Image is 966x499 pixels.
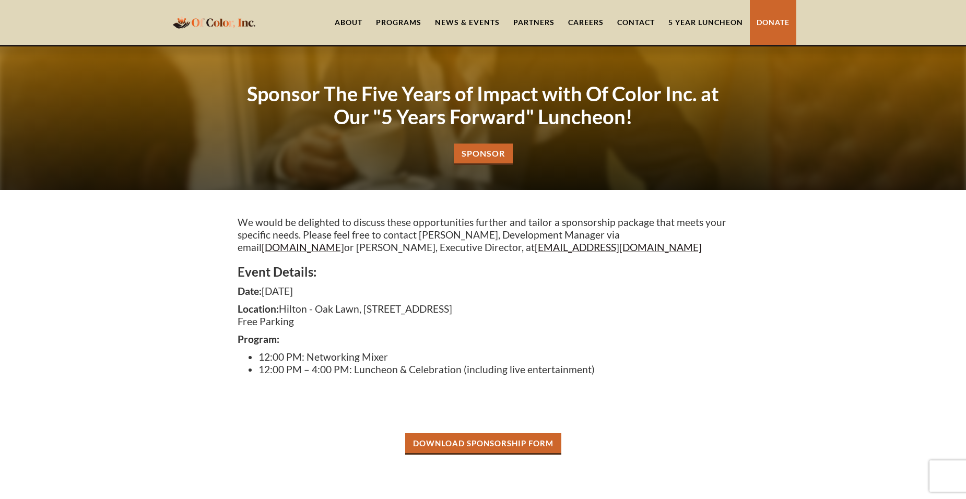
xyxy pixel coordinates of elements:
a: Sponsor [454,144,513,165]
a: [EMAIL_ADDRESS][DOMAIN_NAME] [535,241,702,253]
a: [DOMAIN_NAME] [262,241,344,253]
strong: Event Details: [238,264,316,279]
p: Hilton - Oak Lawn, [STREET_ADDRESS] Free Parking [238,303,728,328]
p: We would be delighted to discuss these opportunities further and tailor a sponsorship package tha... [238,216,728,254]
a: home [170,10,258,34]
a: Download Sponsorship Form [405,433,561,455]
strong: Program: [238,333,279,345]
strong: Sponsor The Five Years of Impact with Of Color Inc. at Our "5 Years Forward" Luncheon! [247,81,719,128]
div: Programs [376,17,421,28]
li: 12:00 PM – 4:00 PM: Luncheon & Celebration (including live entertainment) [258,363,728,376]
strong: Date: [238,285,262,297]
p: [DATE] [238,285,728,298]
li: 12:00 PM: Networking Mixer [258,351,728,363]
strong: Location: [238,303,279,315]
